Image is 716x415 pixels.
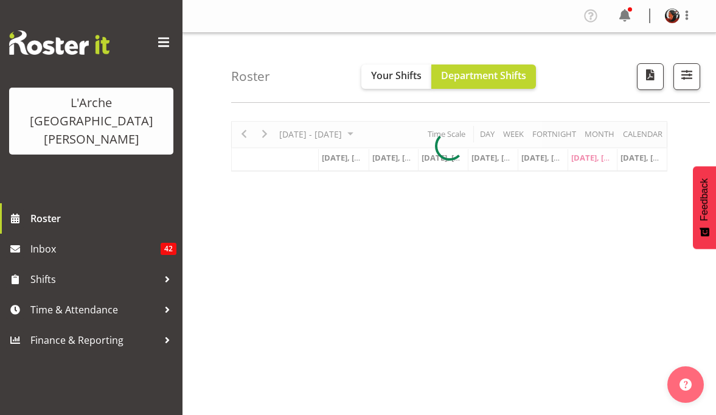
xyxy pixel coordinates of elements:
span: Time & Attendance [30,301,158,319]
div: L'Arche [GEOGRAPHIC_DATA][PERSON_NAME] [21,94,161,148]
button: Download a PDF of the roster according to the set date range. [637,63,664,90]
span: Finance & Reporting [30,331,158,349]
span: Roster [30,209,176,228]
button: Filter Shifts [673,63,700,90]
span: 42 [161,243,176,255]
img: Rosterit website logo [9,30,109,55]
span: Department Shifts [441,69,526,82]
span: Inbox [30,240,161,258]
span: Feedback [699,178,710,221]
img: help-xxl-2.png [680,378,692,391]
button: Department Shifts [431,65,536,89]
img: cherri-waata-vale45b4d6aa2776c258a6e23f06169d83f5.png [665,9,680,23]
span: Shifts [30,270,158,288]
button: Your Shifts [361,65,431,89]
button: Feedback - Show survey [693,166,716,249]
span: Your Shifts [371,69,422,82]
h4: Roster [231,69,270,83]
